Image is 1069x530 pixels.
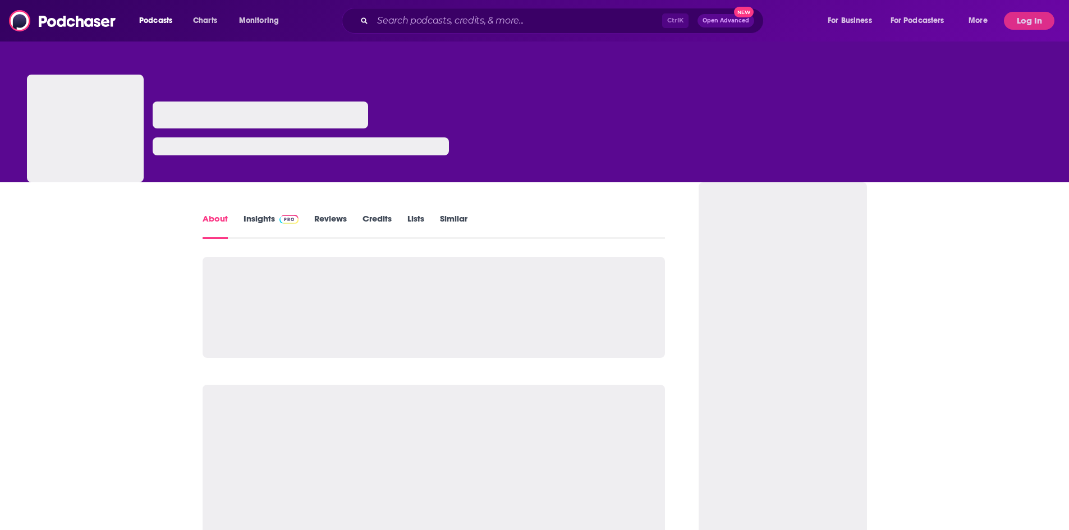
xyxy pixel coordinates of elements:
[828,13,872,29] span: For Business
[203,213,228,239] a: About
[244,213,299,239] a: InsightsPodchaser Pro
[186,12,224,30] a: Charts
[440,213,467,239] a: Similar
[703,18,749,24] span: Open Advanced
[820,12,886,30] button: open menu
[407,213,424,239] a: Lists
[352,8,774,34] div: Search podcasts, credits, & more...
[961,12,1002,30] button: open menu
[9,10,117,31] img: Podchaser - Follow, Share and Rate Podcasts
[193,13,217,29] span: Charts
[891,13,944,29] span: For Podcasters
[279,215,299,224] img: Podchaser Pro
[373,12,662,30] input: Search podcasts, credits, & more...
[131,12,187,30] button: open menu
[314,213,347,239] a: Reviews
[969,13,988,29] span: More
[363,213,392,239] a: Credits
[698,14,754,27] button: Open AdvancedNew
[139,13,172,29] span: Podcasts
[231,12,293,30] button: open menu
[662,13,689,28] span: Ctrl K
[1004,12,1054,30] button: Log In
[734,7,754,17] span: New
[883,12,961,30] button: open menu
[239,13,279,29] span: Monitoring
